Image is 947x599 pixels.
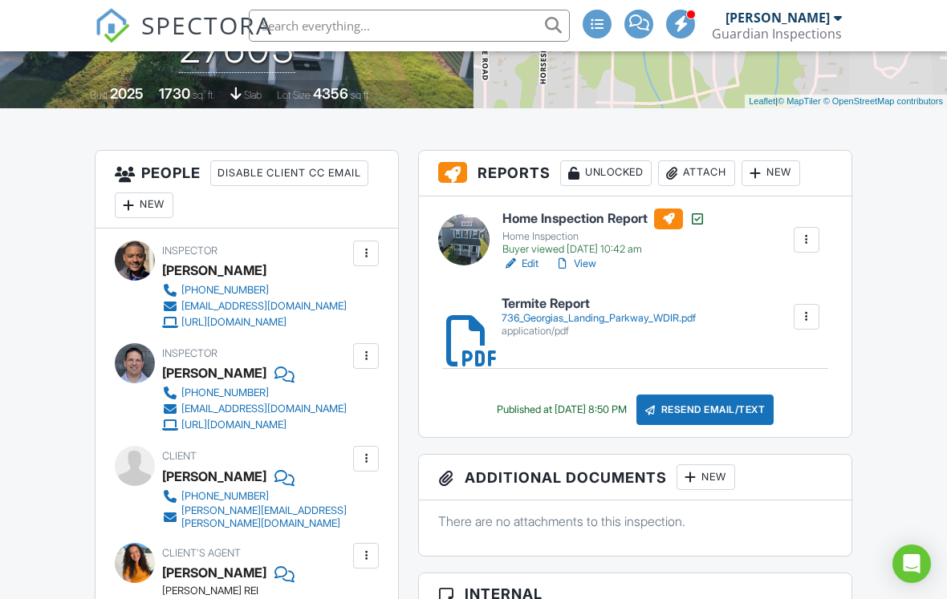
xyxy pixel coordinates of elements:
div: 1730 [159,85,190,102]
span: slab [244,89,262,101]
a: © OpenStreetMap contributors [823,96,943,106]
div: [PERSON_NAME] [162,258,266,282]
div: Home Inspection [502,230,705,243]
div: [PHONE_NUMBER] [181,284,269,297]
div: [PERSON_NAME] [162,464,266,488]
div: Published at [DATE] 8:50 PM [497,403,627,416]
a: [URL][DOMAIN_NAME] [162,314,347,330]
div: [PERSON_NAME] [725,10,830,26]
div: [URL][DOMAIN_NAME] [181,316,287,329]
div: Guardian Inspections [712,26,842,42]
div: [PHONE_NUMBER] [181,490,269,503]
img: The Best Home Inspection Software - Spectora [95,8,130,43]
div: New [115,192,173,218]
a: [PERSON_NAME][EMAIL_ADDRESS][PERSON_NAME][DOMAIN_NAME] [162,504,349,530]
span: Lot Size [277,89,311,101]
a: [URL][DOMAIN_NAME] [162,417,347,433]
h6: Termite Report [502,297,696,311]
a: Edit [502,256,539,272]
div: [PERSON_NAME] REI [162,585,360,597]
div: 2025 [110,85,144,102]
div: application/pdf [502,325,696,338]
a: Termite Report 736_Georgias_Landing_Parkway_WDIR.pdf application/pdf [502,297,696,338]
span: Built [90,89,108,101]
a: [EMAIL_ADDRESS][DOMAIN_NAME] [162,401,347,417]
span: sq.ft. [351,89,371,101]
div: [EMAIL_ADDRESS][DOMAIN_NAME] [181,300,347,313]
a: Leaflet [749,96,775,106]
a: © MapTiler [778,96,821,106]
h3: People [96,151,398,229]
h3: Reports [419,151,851,196]
a: SPECTORA [95,22,273,55]
div: 4356 [313,85,348,102]
a: Home Inspection Report Home Inspection Buyer viewed [DATE] 10:42 am [502,208,705,257]
span: Inspector [162,347,217,359]
h6: Home Inspection Report [502,208,705,229]
div: New [742,160,800,186]
div: 736_Georgias_Landing_Parkway_WDIR.pdf [502,312,696,325]
div: Open Intercom Messenger [892,544,931,583]
div: Buyer viewed [DATE] 10:42 am [502,243,705,256]
span: Client [162,450,197,462]
div: Resend Email/Text [636,395,774,425]
span: Client's Agent [162,547,241,559]
div: Unlocked [560,160,652,186]
div: [PHONE_NUMBER] [181,387,269,399]
div: Attach [658,160,735,186]
input: Search everything... [249,10,570,42]
p: There are no attachments to this inspection. [438,512,832,530]
div: | [745,95,947,108]
a: View [555,256,596,272]
span: Inspector [162,245,217,257]
h3: Additional Documents [419,455,851,500]
div: New [677,464,735,490]
span: sq. ft. [193,89,215,101]
div: [URL][DOMAIN_NAME] [181,419,287,431]
a: [EMAIL_ADDRESS][DOMAIN_NAME] [162,298,347,314]
a: [PERSON_NAME] [162,561,266,585]
div: [PERSON_NAME][EMAIL_ADDRESS][PERSON_NAME][DOMAIN_NAME] [181,504,349,530]
a: [PHONE_NUMBER] [162,385,347,401]
a: [PHONE_NUMBER] [162,282,347,298]
div: Disable Client CC Email [210,160,368,186]
a: [PHONE_NUMBER] [162,488,349,504]
span: SPECTORA [141,8,273,42]
div: [EMAIL_ADDRESS][DOMAIN_NAME] [181,403,347,415]
div: [PERSON_NAME] [162,361,266,385]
